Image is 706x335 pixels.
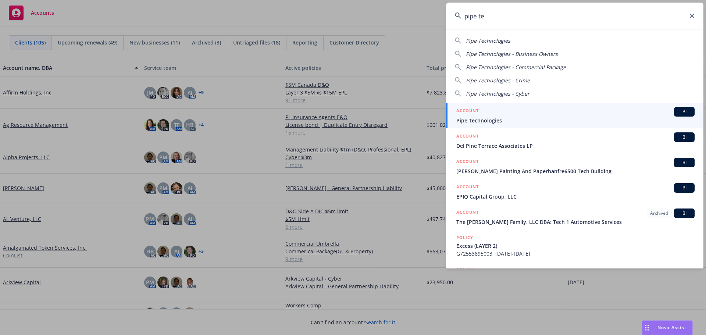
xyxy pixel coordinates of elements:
[456,193,695,200] span: EPIQ Capital Group, LLC
[446,204,703,230] a: ACCOUNTArchivedBIThe [PERSON_NAME] Family, LLC DBA: Tech 1 Automotive Services
[456,183,479,192] h5: ACCOUNT
[446,103,703,128] a: ACCOUNTBIPipe Technologies
[650,210,668,217] span: Archived
[456,234,473,241] h5: POLICY
[456,250,695,257] span: G72553895003, [DATE]-[DATE]
[642,320,693,335] button: Nova Assist
[677,185,692,191] span: BI
[677,210,692,217] span: BI
[466,77,530,84] span: Pipe Technologies - Crime
[456,242,695,250] span: Excess (LAYER 2)
[677,108,692,115] span: BI
[446,230,703,261] a: POLICYExcess (LAYER 2)G72553895003, [DATE]-[DATE]
[456,265,473,273] h5: POLICY
[446,128,703,154] a: ACCOUNTBIDel Pine Terrace Associates LP
[466,50,558,57] span: Pipe Technologies - Business Owners
[466,90,529,97] span: Pipe Technologies - Cyber
[642,321,652,335] div: Drag to move
[446,154,703,179] a: ACCOUNTBI[PERSON_NAME] Painting And Paperhanfre6500 Tech Building
[446,179,703,204] a: ACCOUNTBIEPIQ Capital Group, LLC
[466,37,510,44] span: Pipe Technologies
[456,209,479,217] h5: ACCOUNT
[466,64,566,71] span: Pipe Technologies - Commercial Package
[456,218,695,226] span: The [PERSON_NAME] Family, LLC DBA: Tech 1 Automotive Services
[456,158,479,167] h5: ACCOUNT
[456,107,479,116] h5: ACCOUNT
[446,261,703,293] a: POLICY
[677,159,692,166] span: BI
[446,3,703,29] input: Search...
[456,132,479,141] h5: ACCOUNT
[456,117,695,124] span: Pipe Technologies
[677,134,692,140] span: BI
[456,167,695,175] span: [PERSON_NAME] Painting And Paperhanfre6500 Tech Building
[456,142,695,150] span: Del Pine Terrace Associates LP
[657,324,687,331] span: Nova Assist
